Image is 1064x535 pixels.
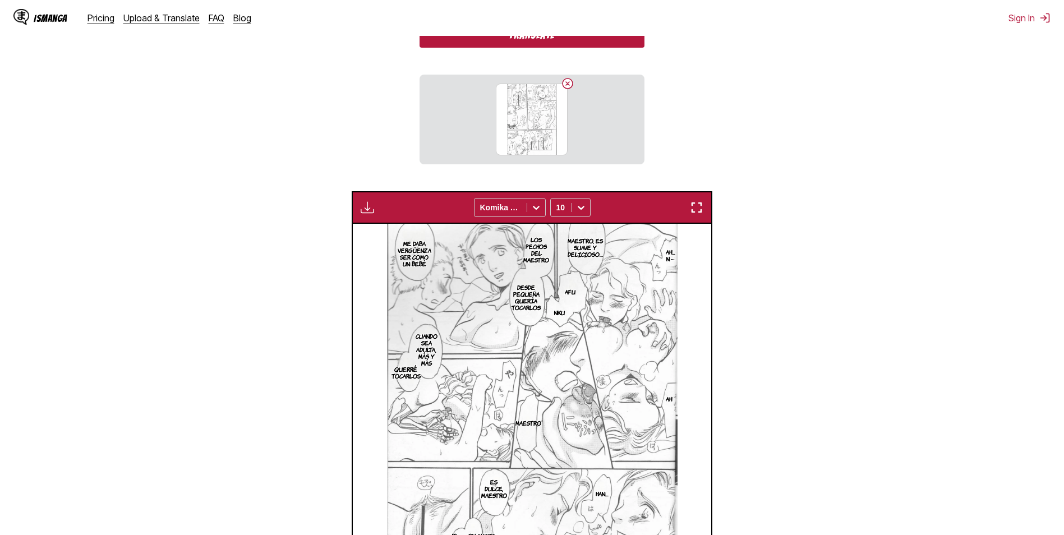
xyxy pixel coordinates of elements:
p: Maestro [513,417,543,428]
p: Nku [552,307,567,318]
p: Me daba vergüenza ser como un bebé [395,238,434,269]
img: Enter fullscreen [690,201,703,214]
img: Sign out [1039,12,1051,24]
p: Es dulce, maestro [479,476,509,501]
a: Pricing [87,12,114,24]
p: Desde pequeña quería tocarlos [509,282,543,313]
p: Cuando sea adulta, más y más [413,330,440,368]
div: IsManga [34,13,67,24]
a: Blog [233,12,251,24]
p: Han… [593,488,611,499]
img: IsManga Logo [13,9,29,25]
img: Download translated images [361,201,374,214]
a: IsManga LogoIsManga [13,9,87,27]
a: Upload & Translate [123,12,200,24]
button: Delete image [561,77,574,90]
p: Afu [563,286,578,297]
p: Ah [664,393,674,404]
p: Ah… n～ [664,246,678,264]
a: FAQ [209,12,224,24]
p: Maestro, es suave y delicioso… [565,235,605,260]
button: Sign In [1008,12,1051,24]
p: Los pechos del maestro [521,234,551,265]
p: Querré tocarlos [389,363,423,381]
